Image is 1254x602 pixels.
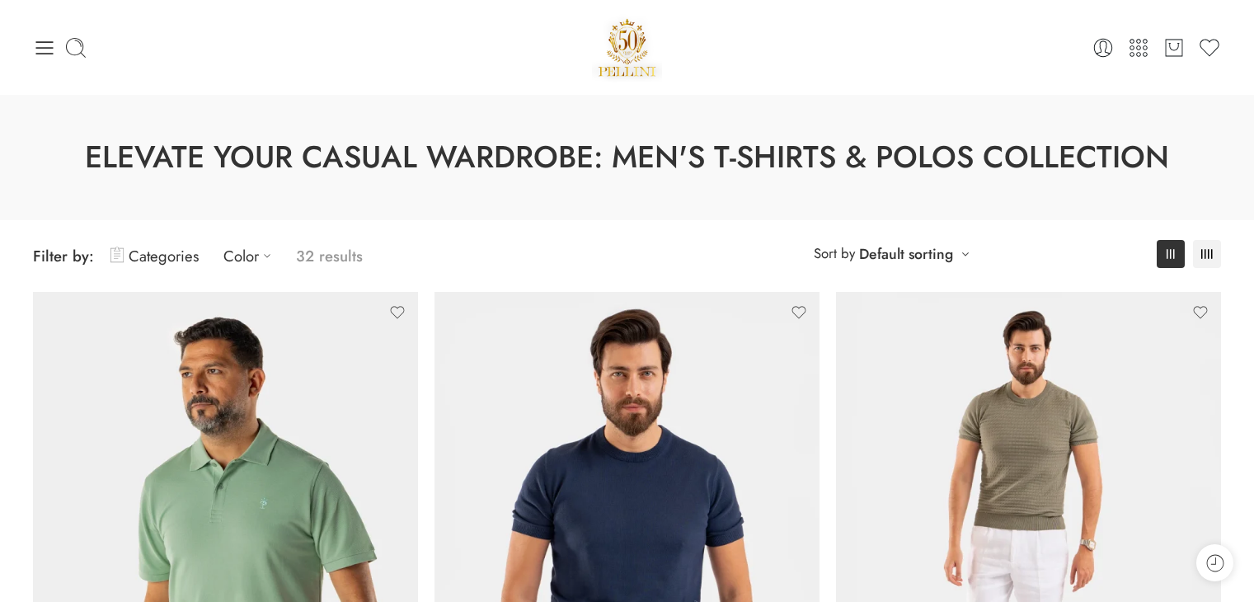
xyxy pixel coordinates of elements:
a: Color [223,237,279,275]
h1: Elevate Your Casual Wardrobe: Men's T-Shirts & Polos Collection [41,136,1213,179]
a: Wishlist [1198,36,1221,59]
img: Pellini [592,12,663,82]
a: Login / Register [1092,36,1115,59]
a: Pellini - [592,12,663,82]
a: Cart [1162,36,1186,59]
a: Default sorting [859,242,953,266]
p: 32 results [296,237,363,275]
span: Sort by [814,240,855,267]
a: Categories [110,237,199,275]
span: Filter by: [33,245,94,267]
